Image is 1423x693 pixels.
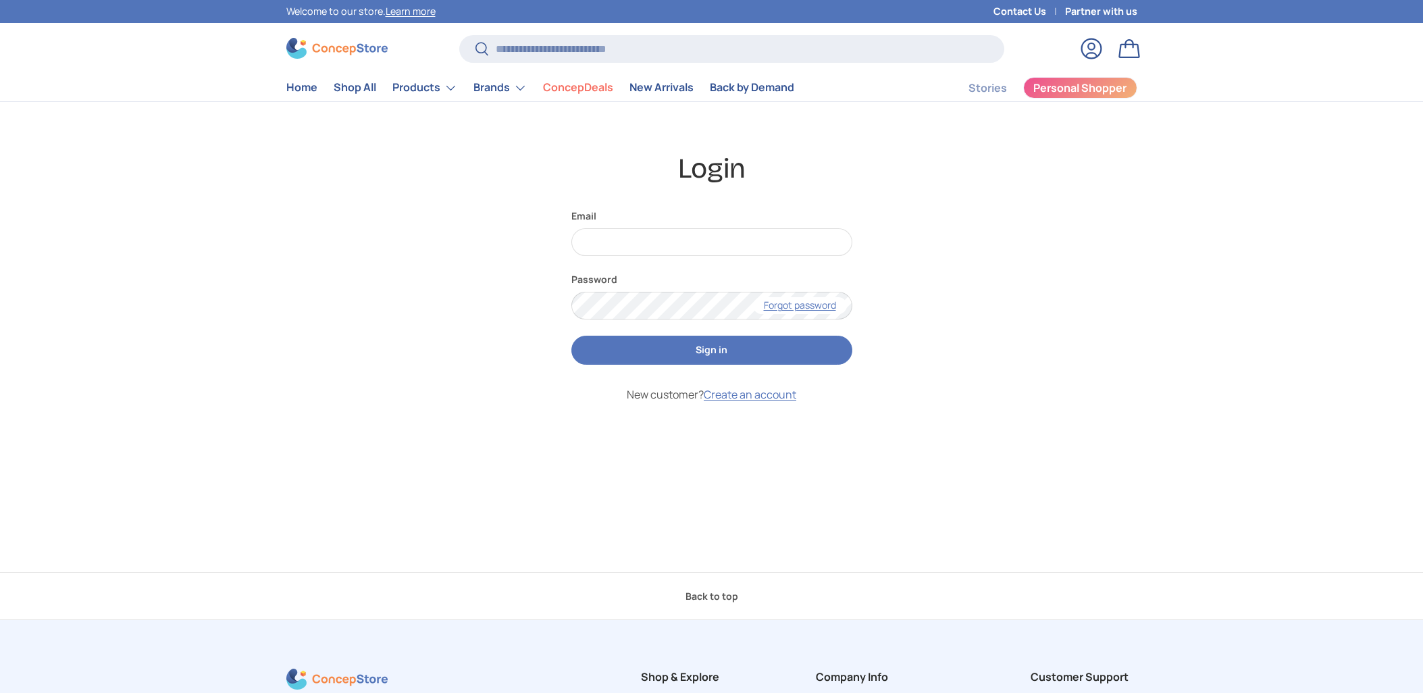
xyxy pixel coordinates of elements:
[571,336,852,365] button: Sign in
[1023,77,1137,99] a: Personal Shopper
[286,151,1137,187] h1: Login
[392,74,457,101] a: Products
[286,74,794,101] nav: Primary
[993,4,1065,19] a: Contact Us
[543,74,613,101] a: ConcepDeals
[334,74,376,101] a: Shop All
[571,272,852,286] label: Password
[753,297,847,314] a: Forgot password
[1065,4,1137,19] a: Partner with us
[571,419,852,516] iframe: Social Login
[286,4,436,19] p: Welcome to our store.
[386,5,436,18] a: Learn more
[629,74,694,101] a: New Arrivals
[968,75,1007,101] a: Stories
[286,74,317,101] a: Home
[710,74,794,101] a: Back by Demand
[704,387,796,402] a: Create an account
[571,209,852,223] label: Email
[473,74,527,101] a: Brands
[571,386,852,403] p: New customer?
[384,74,465,101] summary: Products
[465,74,535,101] summary: Brands
[1033,82,1127,93] span: Personal Shopper
[286,38,388,59] img: ConcepStore
[936,74,1137,101] nav: Secondary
